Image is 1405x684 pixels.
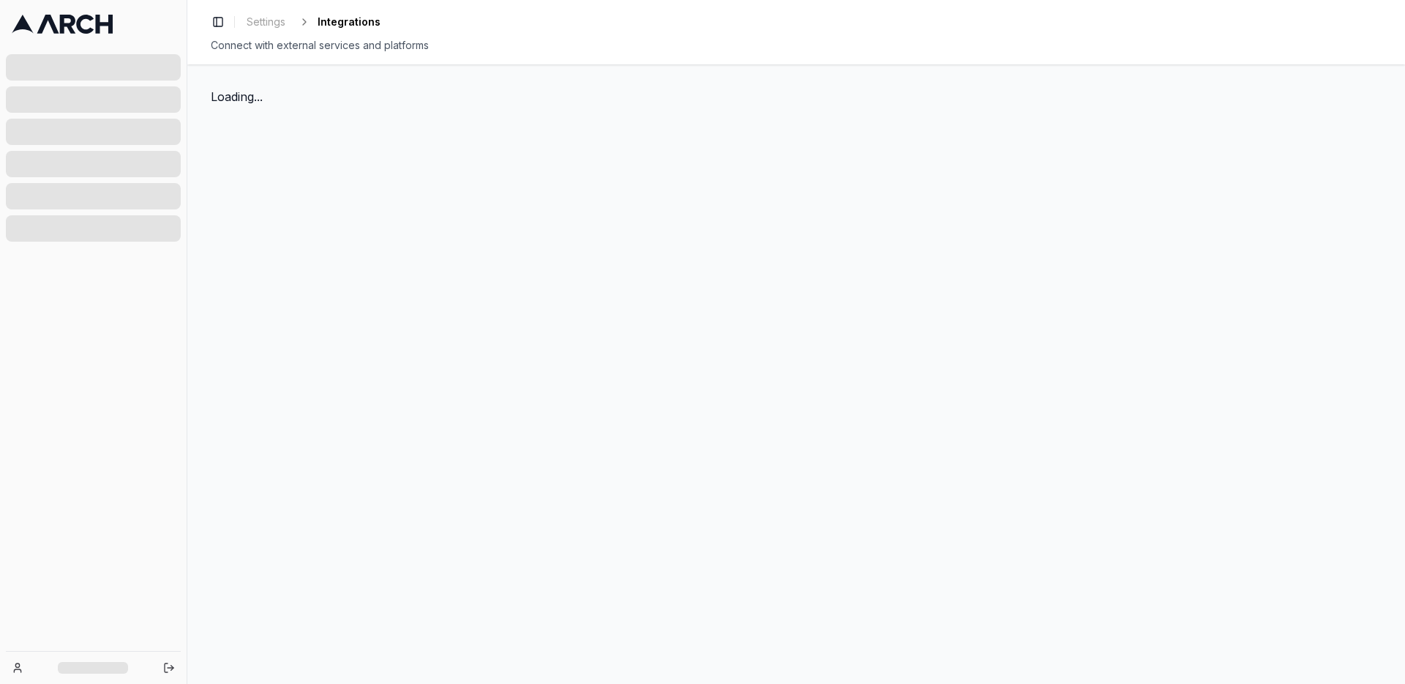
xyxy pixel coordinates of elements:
[241,12,291,32] a: Settings
[247,15,285,29] span: Settings
[211,38,1382,53] div: Connect with external services and platforms
[318,15,381,29] span: Integrations
[241,12,381,32] nav: breadcrumb
[159,658,179,678] button: Log out
[211,88,1382,105] div: Loading...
